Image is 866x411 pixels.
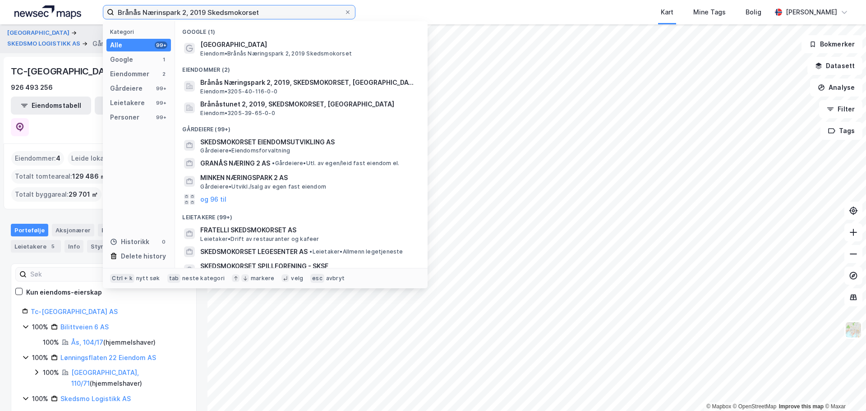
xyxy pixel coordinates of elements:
div: Kategori [110,28,171,35]
a: Lønningsflaten 22 Eiendom AS [60,354,156,361]
div: Kontrollprogram for chat [821,368,866,411]
div: Google (1) [175,21,428,37]
a: Skedsmo Logistikk AS [60,395,131,402]
div: Eiendommer (2) [175,59,428,75]
button: Bokmerker [802,35,862,53]
div: Leietakere (99+) [175,207,428,223]
span: Brånåstunet 2, 2019, SKEDSMOKORSET, [GEOGRAPHIC_DATA] [200,99,417,110]
button: Datasett [807,57,862,75]
div: Aksjonærer [52,224,94,236]
span: Eiendom • 3205-39-65-0-0 [200,110,275,117]
div: TC-[GEOGRAPHIC_DATA] AS [11,64,134,79]
span: Brånås Næringspark 2, 2019, SKEDSMOKORSET, [GEOGRAPHIC_DATA] [200,77,417,88]
div: avbryt [326,275,345,282]
span: 29 701 ㎡ [69,189,98,200]
button: Tags [820,122,862,140]
div: Delete history [121,251,166,262]
div: 1 [160,56,167,63]
input: Søk på adresse, matrikkel, gårdeiere, leietakere eller personer [114,5,344,19]
div: 100% [43,337,59,348]
span: FRATELLI SKEDSMOKORSET AS [200,225,417,236]
span: Eiendom • 3205-40-116-0-0 [200,88,277,95]
div: 100% [32,352,48,363]
button: [GEOGRAPHIC_DATA] [7,28,71,37]
div: ( hjemmelshaver ) [71,337,156,348]
div: Personer [110,112,139,123]
span: Leietaker • Drift av restauranter og kafeer [200,236,319,243]
button: Analyse [810,79,862,97]
input: Søk [27,268,125,281]
div: 100% [43,367,59,378]
img: Z [845,321,862,338]
div: Leietakere [11,240,61,253]
div: Info [64,240,83,253]
span: Gårdeiere • Utl. av egen/leid fast eiendom el. [272,160,399,167]
a: Improve this map [779,403,824,410]
button: Filter [819,100,862,118]
span: GRANÅS NÆRING 2 AS [200,158,270,169]
div: Styret [87,240,124,253]
a: Ås, 104/17 [71,338,103,346]
div: Google [110,54,133,65]
div: Gårdeiere (99+) [175,119,428,135]
div: 0 [160,238,167,245]
div: 99+ [155,42,167,49]
div: 99+ [155,85,167,92]
div: Historikk [110,236,149,247]
span: SKEDSMOKORSET EIENDOMSUTVIKLING AS [200,137,417,148]
button: Leietakertabell [95,97,175,115]
div: ( hjemmelshaver ) [71,367,185,389]
span: Eiendom • Brånås Næringspark 2, 2019 Skedsmokorset [200,50,352,57]
span: • [272,160,275,166]
a: [GEOGRAPHIC_DATA], 110/71 [71,369,139,387]
div: 2 [160,70,167,78]
div: Kart [661,7,673,18]
span: SKEDSMOKORSET LEGESENTER AS [200,246,308,257]
div: Ctrl + k [110,274,134,283]
span: Gårdeiere • Utvikl./salg av egen fast eiendom [200,183,326,190]
div: Eiendommer [110,69,149,79]
a: Mapbox [706,403,731,410]
span: 129 486 ㎡ [72,171,106,182]
div: Gårdeier [92,38,120,49]
div: Eiendommer [98,224,153,236]
div: Gårdeiere [110,83,143,94]
span: Leietaker • Allmenn legetjeneste [309,248,403,255]
div: Alle [110,40,122,51]
div: [PERSON_NAME] [786,7,837,18]
img: logo.a4113a55bc3d86da70a041830d287a7e.svg [14,5,81,19]
div: 926 493 256 [11,82,53,93]
div: Bolig [746,7,761,18]
iframe: Chat Widget [821,368,866,411]
div: 99+ [155,114,167,121]
span: SKEDSMOKORSET SPILLFORENING - SKSF [200,261,417,272]
div: 99+ [155,99,167,106]
div: Totalt byggareal : [11,187,101,202]
div: 100% [32,393,48,404]
div: Leietakere [110,97,145,108]
div: neste kategori [182,275,225,282]
div: Totalt tomteareal : [11,169,110,184]
div: Portefølje [11,224,48,236]
a: Tc-[GEOGRAPHIC_DATA] AS [31,308,118,315]
div: nytt søk [136,275,160,282]
div: tab [167,274,181,283]
div: Mine Tags [693,7,726,18]
span: Gårdeiere • Eiendomsforvaltning [200,147,290,154]
div: 5 [48,242,57,251]
span: MINKEN NÆRINGSPARK 2 AS [200,172,417,183]
button: Eiendomstabell [11,97,91,115]
span: 4 [56,153,60,164]
a: Bilittveien 6 AS [60,323,109,331]
button: og 96 til [200,194,226,205]
div: esc [310,274,324,283]
div: velg [291,275,303,282]
span: • [309,248,312,255]
div: Eiendommer : [11,151,64,166]
div: 100% [32,322,48,332]
button: SKEDSMO LOGISTIKK AS [7,39,82,48]
div: Leide lokasjoner : [68,151,133,166]
span: [GEOGRAPHIC_DATA] [200,39,417,50]
a: OpenStreetMap [733,403,777,410]
div: markere [251,275,274,282]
